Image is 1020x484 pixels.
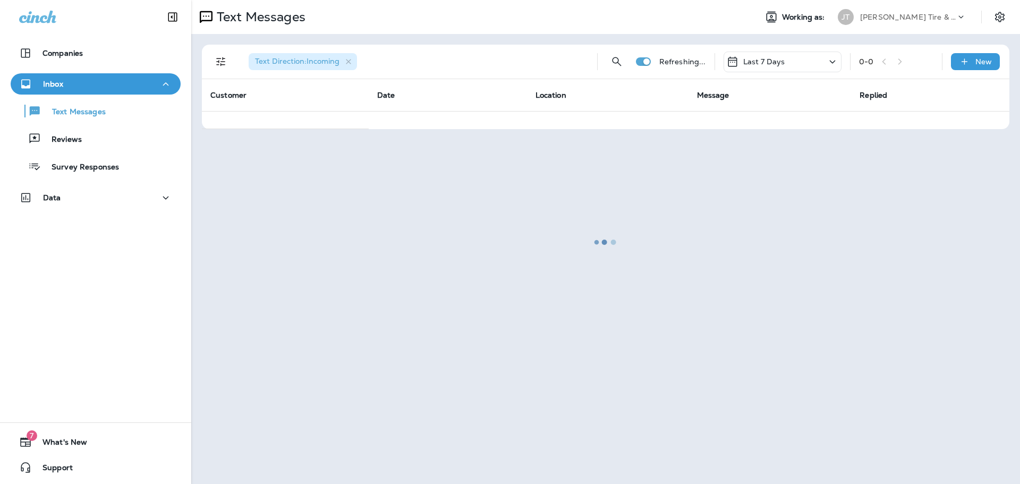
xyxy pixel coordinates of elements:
[11,431,181,453] button: 7What's New
[41,107,106,117] p: Text Messages
[11,43,181,64] button: Companies
[43,193,61,202] p: Data
[41,163,119,173] p: Survey Responses
[11,457,181,478] button: Support
[11,187,181,208] button: Data
[11,100,181,122] button: Text Messages
[32,463,73,476] span: Support
[32,438,87,451] span: What's New
[11,128,181,150] button: Reviews
[27,430,37,441] span: 7
[42,49,83,57] p: Companies
[11,155,181,177] button: Survey Responses
[158,6,188,28] button: Collapse Sidebar
[41,135,82,145] p: Reviews
[975,57,992,66] p: New
[43,80,63,88] p: Inbox
[11,73,181,95] button: Inbox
